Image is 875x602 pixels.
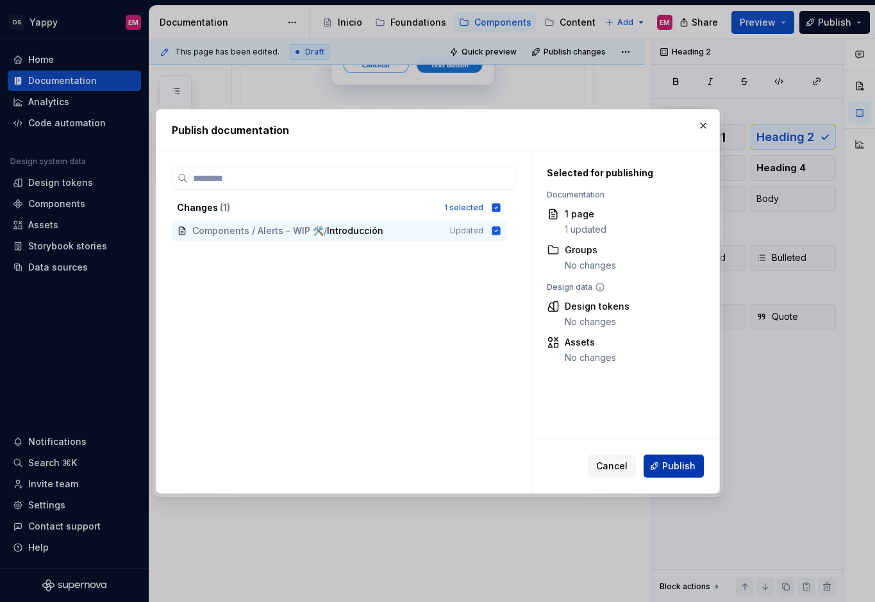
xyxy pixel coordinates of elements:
[662,460,696,472] span: Publish
[565,315,629,328] div: No changes
[565,223,606,236] div: 1 updated
[565,244,616,256] div: Groups
[324,224,327,237] span: /
[565,336,616,349] div: Assets
[588,455,636,478] button: Cancel
[565,259,616,272] div: No changes
[177,201,437,214] div: Changes
[172,122,704,138] h2: Publish documentation
[565,300,629,313] div: Design tokens
[547,167,697,180] div: Selected for publishing
[565,351,616,364] div: No changes
[547,282,697,292] div: Design data
[327,224,383,237] span: Introducción
[547,190,697,200] div: Documentation
[450,226,483,236] span: Updated
[192,224,324,237] span: Components / Alerts - WIP 🛠️
[444,203,483,213] div: 1 selected
[565,208,606,221] div: 1 page
[220,202,230,213] span: ( 1 )
[596,460,628,472] span: Cancel
[644,455,704,478] button: Publish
